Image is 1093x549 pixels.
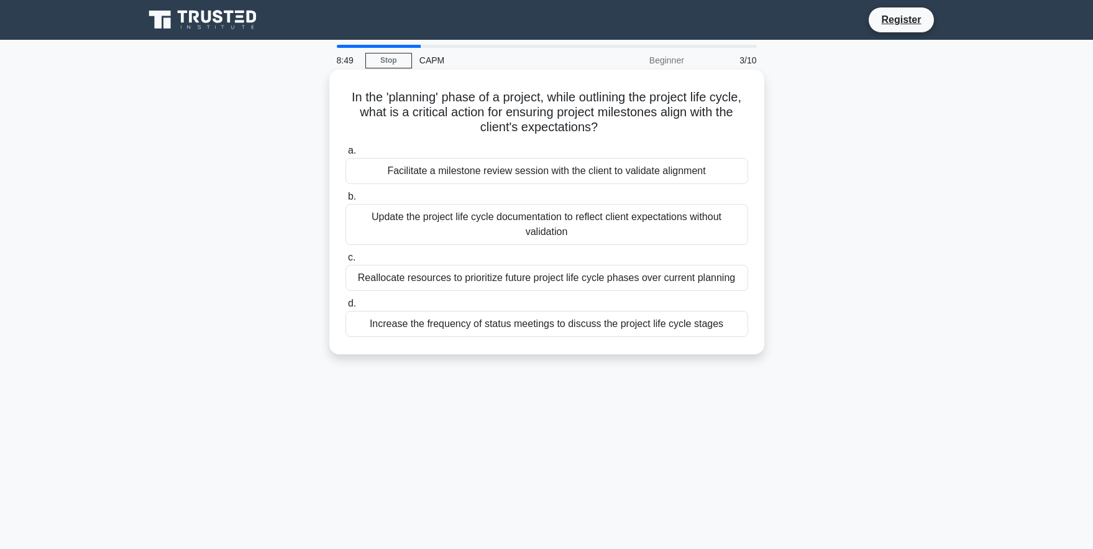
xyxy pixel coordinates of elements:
div: Update the project life cycle documentation to reflect client expectations without validation [345,204,748,245]
span: d. [348,298,356,308]
div: Facilitate a milestone review session with the client to validate alignment [345,158,748,184]
div: 3/10 [692,48,764,73]
span: b. [348,191,356,201]
div: 8:49 [329,48,365,73]
div: Reallocate resources to prioritize future project life cycle phases over current planning [345,265,748,291]
div: Increase the frequency of status meetings to discuss the project life cycle stages [345,311,748,337]
div: CAPM [412,48,583,73]
div: Beginner [583,48,692,73]
a: Register [874,12,928,27]
h5: In the 'planning' phase of a project, while outlining the project life cycle, what is a critical ... [344,90,749,136]
span: c. [348,252,355,262]
a: Stop [365,53,412,68]
span: a. [348,145,356,155]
